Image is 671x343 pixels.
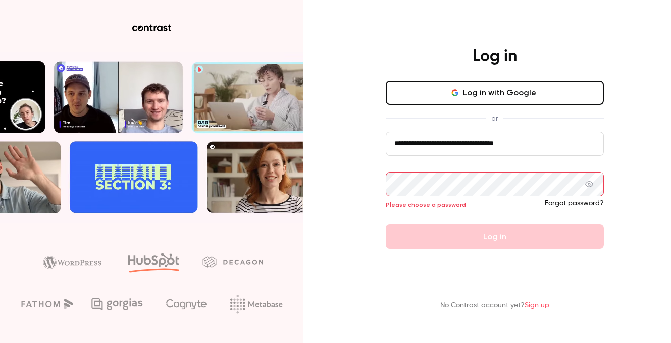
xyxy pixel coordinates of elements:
[486,113,503,124] span: or
[386,201,466,208] span: Please choose a password
[473,46,517,67] h4: Log in
[386,81,604,105] button: Log in with Google
[545,200,604,207] a: Forgot password?
[525,302,549,309] a: Sign up
[440,300,549,311] p: No Contrast account yet?
[202,256,263,267] img: decagon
